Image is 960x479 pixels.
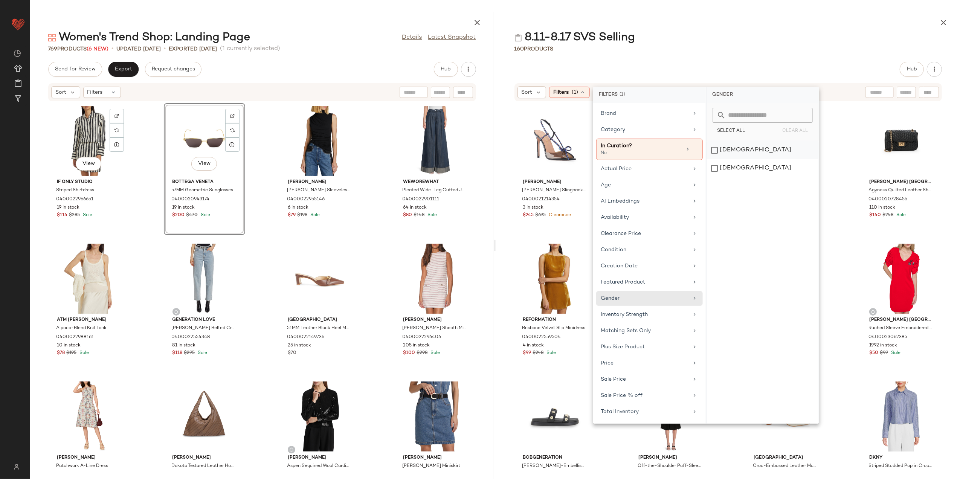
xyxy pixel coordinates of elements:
span: $118 [172,350,183,357]
span: Hub [907,66,917,72]
span: 0400022955146 [287,196,325,203]
span: (6 New) [87,46,108,52]
span: [PERSON_NAME] [172,455,237,461]
button: Request changes [145,62,201,77]
span: Sale [309,213,320,218]
img: 0400021214354_PURPLEBLUE [517,106,593,176]
span: 6 in stock [288,204,308,211]
div: Age [601,181,689,189]
span: [PERSON_NAME] Slingback Sandals [522,187,586,194]
span: [GEOGRAPHIC_DATA] [288,317,352,323]
span: Request changes [151,66,195,72]
span: 1992 in stock [869,342,897,349]
span: $99 [880,350,888,357]
div: Plus Size Product [601,343,689,351]
span: [PERSON_NAME] [523,179,587,186]
span: Pleated Wide-Leg Cuffed Jeans [403,187,467,194]
img: svg%3e [114,114,119,118]
button: Hub [434,62,458,77]
span: 0400022554348 [172,334,211,341]
button: Send for Review [48,62,102,77]
span: Croc-Embossed Leather Mule Heel Sandals [753,463,817,470]
span: Brisbane Velvet Slip Minidress [522,325,586,332]
img: 0400020728455 [863,106,939,176]
span: $198 [297,212,307,219]
span: 25 in stock [288,342,311,349]
span: [PERSON_NAME] [57,455,121,461]
p: updated [DATE] [116,45,161,53]
img: 0400022960700_LIGHTWASHBLUE [397,381,473,452]
img: heart_red.DM2ytmEG.svg [11,17,26,32]
span: $195 [66,350,76,357]
div: Products [514,45,554,53]
span: $245 [523,212,534,219]
span: 0400023062385 [868,334,907,341]
span: Ruched Sleeve Embroidered Minidress [868,325,933,332]
span: $248 [533,350,544,357]
span: $148 [414,212,425,219]
img: svg%3e [871,310,875,314]
button: View [191,157,217,171]
img: 0400022955146_BLACK [282,106,358,176]
div: Products [48,45,108,53]
img: 0400022296406_BAYSIDETWEED [397,244,473,314]
div: Total Inventory [601,408,689,416]
span: Send for Review [55,66,96,72]
span: Sale [197,351,208,355]
span: Striped Studded Poplin Cropped Shirt [868,463,933,470]
img: 0400022955267_BLACK [282,381,358,452]
span: $80 [403,212,412,219]
img: svg%3e [230,114,235,118]
img: 0400020943174 [166,106,243,176]
img: 0400018904704 [51,381,127,452]
img: svg%3e [230,128,235,133]
div: Actual Price [601,165,689,173]
span: Hub [440,66,451,72]
div: Clearance Price [601,230,689,238]
a: Latest Snapshot [428,33,476,42]
span: $140 [869,212,881,219]
span: 0400022559504 [522,334,561,341]
span: 10 in stock [57,342,81,349]
span: 0400021214354 [522,196,560,203]
span: [PERSON_NAME] Sheath Minidress [403,325,467,332]
span: Dkny [869,455,933,461]
span: Generation Love [172,317,237,323]
span: 0400022901111 [403,196,440,203]
span: WeWoreWhat [403,179,467,186]
span: $285 [69,212,80,219]
span: $50 [869,350,878,357]
button: Select All [713,126,750,136]
button: View [76,157,101,171]
img: svg%3e [289,447,294,452]
span: 0400020728455 [868,196,907,203]
span: 19 in stock [57,204,79,211]
div: In Curation? [601,142,682,150]
div: Creation Date [601,262,689,270]
span: [PERSON_NAME] Belted Crop Jeans [172,325,236,332]
span: 64 in stock [403,204,427,211]
span: $100 [403,350,415,357]
span: • [164,44,166,53]
span: 769 [48,46,57,52]
img: 0400023062385_APPLE [863,244,939,314]
div: Women's Trend Shop: Landing Page [48,30,250,45]
span: ATM [PERSON_NAME] [57,317,121,323]
button: Hub [900,62,924,77]
img: svg%3e [9,464,24,470]
img: svg%3e [514,34,522,41]
div: Condition [601,246,689,254]
div: 8.11-8.17 SVS Selling [514,30,635,45]
span: Off-the-Shoulder Puff-Sleeve Midi-Dress [638,463,702,470]
span: 160 [514,46,524,52]
span: Clearance [548,213,571,218]
span: $70 [288,350,296,357]
span: [PERSON_NAME] Sleeveless Top [287,187,351,194]
span: Agyness Quilted Leather Shoulder Bag [868,187,933,194]
span: Patchwork A-Line Dress [56,463,108,470]
span: Aspen Sequined Wool Cardigan [287,463,351,470]
span: Sort [55,88,66,96]
span: $79 [288,212,296,219]
div: Matching Sets Only [601,327,689,335]
span: View [82,161,95,167]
